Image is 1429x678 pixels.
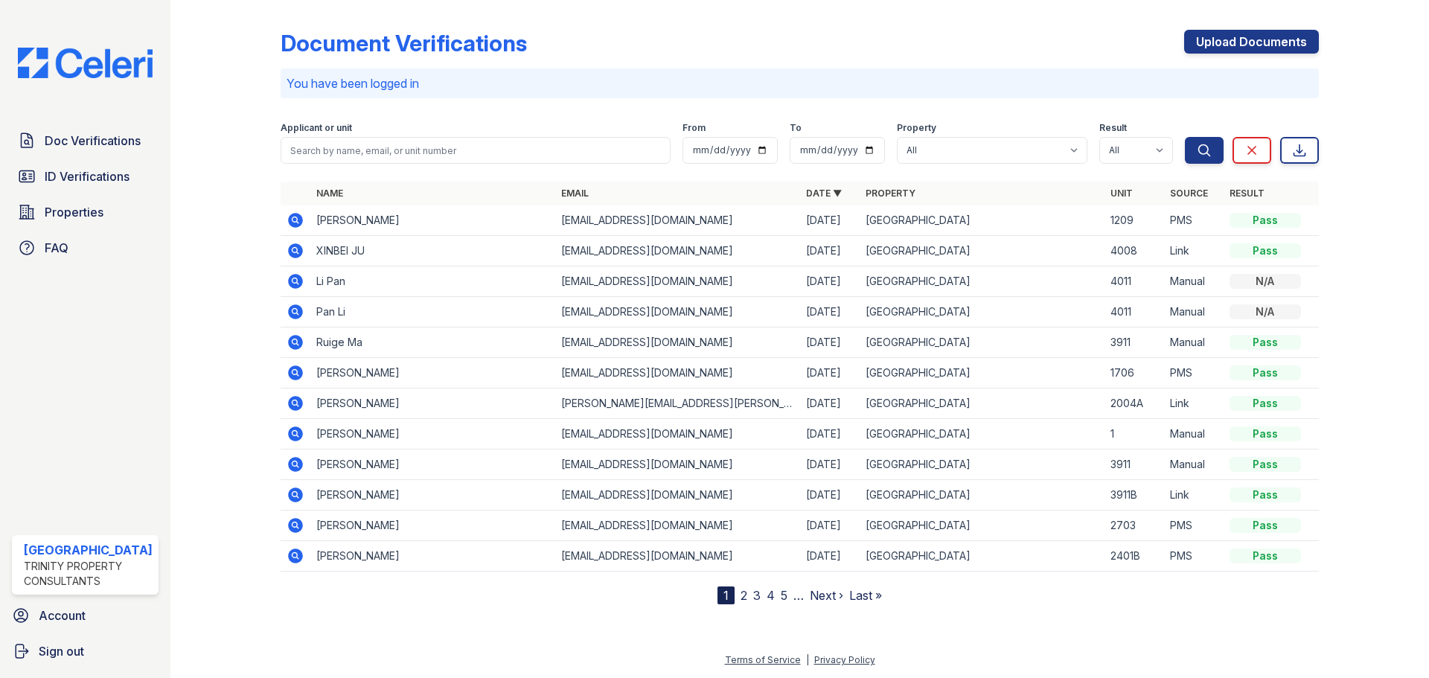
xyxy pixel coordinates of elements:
[860,358,1104,388] td: [GEOGRAPHIC_DATA]
[1104,358,1164,388] td: 1706
[1164,450,1224,480] td: Manual
[767,588,775,603] a: 4
[800,205,860,236] td: [DATE]
[1164,205,1224,236] td: PMS
[814,654,875,665] a: Privacy Policy
[806,188,842,199] a: Date ▼
[561,188,589,199] a: Email
[800,511,860,541] td: [DATE]
[310,266,555,297] td: Li Pan
[800,358,860,388] td: [DATE]
[1104,297,1164,327] td: 4011
[1230,304,1301,319] div: N/A
[860,450,1104,480] td: [GEOGRAPHIC_DATA]
[1230,213,1301,228] div: Pass
[860,266,1104,297] td: [GEOGRAPHIC_DATA]
[860,480,1104,511] td: [GEOGRAPHIC_DATA]
[316,188,343,199] a: Name
[12,233,159,263] a: FAQ
[1104,388,1164,419] td: 2004A
[1170,188,1208,199] a: Source
[1104,266,1164,297] td: 4011
[1104,205,1164,236] td: 1209
[1104,480,1164,511] td: 3911B
[555,266,800,297] td: [EMAIL_ADDRESS][DOMAIN_NAME]
[555,358,800,388] td: [EMAIL_ADDRESS][DOMAIN_NAME]
[1164,266,1224,297] td: Manual
[555,327,800,358] td: [EMAIL_ADDRESS][DOMAIN_NAME]
[310,205,555,236] td: [PERSON_NAME]
[1164,236,1224,266] td: Link
[860,205,1104,236] td: [GEOGRAPHIC_DATA]
[800,450,860,480] td: [DATE]
[12,126,159,156] a: Doc Verifications
[1104,511,1164,541] td: 2703
[310,480,555,511] td: [PERSON_NAME]
[860,419,1104,450] td: [GEOGRAPHIC_DATA]
[800,327,860,358] td: [DATE]
[39,607,86,624] span: Account
[1230,188,1265,199] a: Result
[555,450,800,480] td: [EMAIL_ADDRESS][DOMAIN_NAME]
[555,419,800,450] td: [EMAIL_ADDRESS][DOMAIN_NAME]
[790,122,802,134] label: To
[1104,327,1164,358] td: 3911
[6,601,164,630] a: Account
[555,511,800,541] td: [EMAIL_ADDRESS][DOMAIN_NAME]
[849,588,882,603] a: Last »
[310,450,555,480] td: [PERSON_NAME]
[555,205,800,236] td: [EMAIL_ADDRESS][DOMAIN_NAME]
[310,388,555,419] td: [PERSON_NAME]
[800,419,860,450] td: [DATE]
[310,541,555,572] td: [PERSON_NAME]
[1104,236,1164,266] td: 4008
[1230,549,1301,563] div: Pass
[12,161,159,191] a: ID Verifications
[555,541,800,572] td: [EMAIL_ADDRESS][DOMAIN_NAME]
[800,388,860,419] td: [DATE]
[1164,358,1224,388] td: PMS
[281,30,527,57] div: Document Verifications
[12,197,159,227] a: Properties
[806,654,809,665] div: |
[281,137,671,164] input: Search by name, email, or unit number
[555,297,800,327] td: [EMAIL_ADDRESS][DOMAIN_NAME]
[753,588,761,603] a: 3
[1104,450,1164,480] td: 3911
[1164,511,1224,541] td: PMS
[682,122,706,134] label: From
[1104,419,1164,450] td: 1
[1230,457,1301,472] div: Pass
[800,541,860,572] td: [DATE]
[24,559,153,589] div: Trinity Property Consultants
[717,586,735,604] div: 1
[1164,541,1224,572] td: PMS
[45,203,103,221] span: Properties
[310,236,555,266] td: XINBEI JU
[1230,396,1301,411] div: Pass
[800,266,860,297] td: [DATE]
[310,511,555,541] td: [PERSON_NAME]
[555,388,800,419] td: [PERSON_NAME][EMAIL_ADDRESS][PERSON_NAME][DOMAIN_NAME]
[555,236,800,266] td: [EMAIL_ADDRESS][DOMAIN_NAME]
[281,122,352,134] label: Applicant or unit
[287,74,1313,92] p: You have been logged in
[1164,297,1224,327] td: Manual
[1184,30,1319,54] a: Upload Documents
[45,167,130,185] span: ID Verifications
[800,236,860,266] td: [DATE]
[1230,365,1301,380] div: Pass
[6,48,164,78] img: CE_Logo_Blue-a8612792a0a2168367f1c8372b55b34899dd931a85d93a1a3d3e32e68fde9ad4.png
[810,588,843,603] a: Next ›
[1230,426,1301,441] div: Pass
[860,297,1104,327] td: [GEOGRAPHIC_DATA]
[1366,618,1414,663] iframe: chat widget
[310,419,555,450] td: [PERSON_NAME]
[897,122,936,134] label: Property
[725,654,801,665] a: Terms of Service
[800,297,860,327] td: [DATE]
[45,239,68,257] span: FAQ
[1164,388,1224,419] td: Link
[555,480,800,511] td: [EMAIL_ADDRESS][DOMAIN_NAME]
[1230,274,1301,289] div: N/A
